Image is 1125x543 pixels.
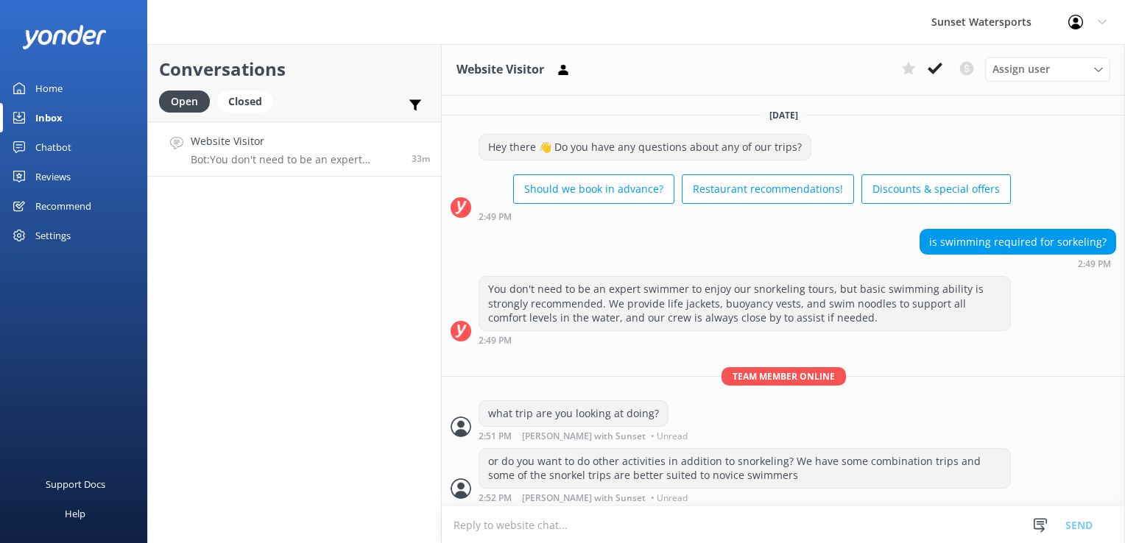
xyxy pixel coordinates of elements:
span: [PERSON_NAME] with Sunset [522,494,646,503]
span: Assign user [992,61,1050,77]
span: Team member online [722,367,846,386]
strong: 2:51 PM [479,432,512,441]
div: Chatbot [35,132,71,162]
span: [PERSON_NAME] with Sunset [522,432,646,441]
div: Recommend [35,191,91,221]
div: Settings [35,221,71,250]
span: [DATE] [761,109,807,121]
a: Closed [217,93,281,109]
span: Sep 23 2025 01:49pm (UTC -05:00) America/Cancun [412,152,430,165]
h3: Website Visitor [456,60,544,79]
button: Restaurant recommendations! [682,174,854,204]
div: Open [159,90,210,113]
div: You don't need to be an expert swimmer to enjoy our snorkeling tours, but basic swimming ability ... [479,277,1010,330]
span: • Unread [651,432,688,441]
div: Hey there 👋 Do you have any questions about any of our trips? [479,135,811,160]
div: Reviews [35,162,71,191]
div: Help [65,499,85,528]
div: Sep 23 2025 01:49pm (UTC -05:00) America/Cancun [920,258,1116,269]
button: Should we book in advance? [513,174,674,204]
div: what trip are you looking at doing? [479,401,668,426]
button: Discounts & special offers [861,174,1011,204]
h2: Conversations [159,55,430,83]
div: Closed [217,90,273,113]
img: yonder-white-logo.png [22,25,107,49]
div: Sep 23 2025 01:51pm (UTC -05:00) America/Cancun [479,430,691,441]
strong: 2:49 PM [1078,260,1111,269]
h4: Website Visitor [191,133,401,149]
div: Support Docs [46,469,105,499]
div: Inbox [35,103,63,132]
a: Website VisitorBot:You don't need to be an expert swimmer to enjoy our snorkeling tours, but basi... [148,121,441,177]
div: is swimming required for sorkeling? [920,230,1115,255]
a: Open [159,93,217,109]
span: • Unread [651,494,688,503]
p: Bot: You don't need to be an expert swimmer to enjoy our snorkeling tours, but basic swimming abi... [191,153,401,166]
strong: 2:52 PM [479,494,512,503]
div: or do you want to do other activities in addition to snorkeling? We have some combination trips a... [479,449,1010,488]
div: Assign User [985,57,1110,81]
div: Home [35,74,63,103]
div: Sep 23 2025 01:52pm (UTC -05:00) America/Cancun [479,492,1011,503]
div: Sep 23 2025 01:49pm (UTC -05:00) America/Cancun [479,211,1011,221]
strong: 2:49 PM [479,213,512,221]
strong: 2:49 PM [479,336,512,345]
div: Sep 23 2025 01:49pm (UTC -05:00) America/Cancun [479,335,1011,345]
